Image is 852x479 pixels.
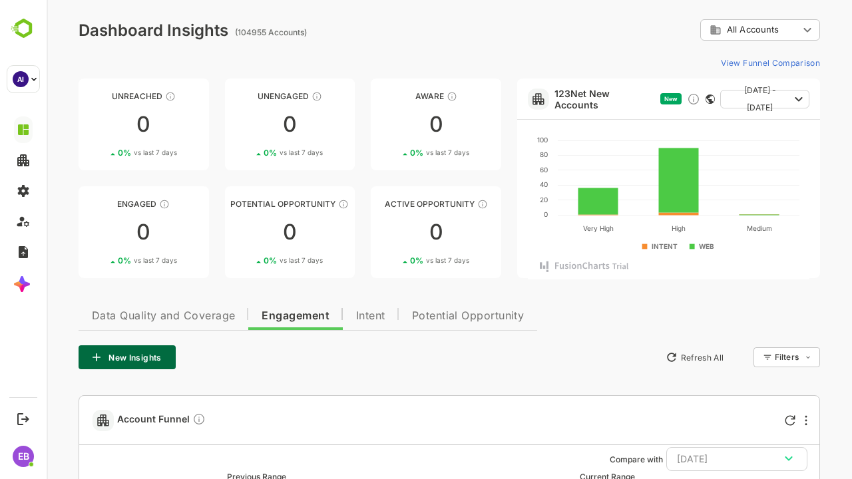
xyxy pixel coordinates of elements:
[363,255,423,265] div: 0 %
[493,196,501,204] text: 20
[493,150,501,158] text: 80
[625,224,639,233] text: High
[71,255,130,265] div: 0 %
[215,311,283,321] span: Engagement
[680,25,732,35] span: All Accounts
[32,21,182,40] div: Dashboard Insights
[654,17,773,43] div: All Accounts
[700,224,725,232] text: Medium
[738,415,749,426] div: Refresh
[178,79,309,170] a: UnengagedThese accounts have not shown enough engagement and need nurturing00%vs last 7 days
[217,255,276,265] div: 0 %
[292,199,302,210] div: These accounts are MQAs and can be passed on to Inside Sales
[178,199,309,209] div: Potential Opportunity
[324,199,455,209] div: Active Opportunity
[493,166,501,174] text: 60
[508,88,608,110] a: 123Net New Accounts
[493,180,501,188] text: 40
[32,186,162,278] a: EngagedThese accounts are warm, further nurturing would qualify them to MQAs00%vs last 7 days
[669,52,773,73] button: View Funnel Comparison
[379,255,423,265] span: vs last 7 days
[188,27,264,37] ag: (104955 Accounts)
[324,79,455,170] a: AwareThese accounts have just entered the buying cycle and need further nurturing00%vs last 7 days
[178,186,309,278] a: Potential OpportunityThese accounts are MQAs and can be passed on to Inside Sales00%vs last 7 days
[497,210,501,218] text: 0
[310,311,339,321] span: Intent
[324,91,455,101] div: Aware
[728,352,752,362] div: Filters
[71,148,130,158] div: 0 %
[563,454,616,464] ag: Compare with
[87,148,130,158] span: vs last 7 days
[684,82,743,116] span: [DATE] - [DATE]
[32,199,162,209] div: Engaged
[630,450,750,468] div: [DATE]
[178,91,309,101] div: Unengaged
[178,222,309,243] div: 0
[13,446,34,467] div: EB
[7,16,41,41] img: BambooboxLogoMark.f1c84d78b4c51b1a7b5f700c9845e183.svg
[324,222,455,243] div: 0
[233,255,276,265] span: vs last 7 days
[640,92,654,106] div: Discover new ICP-fit accounts showing engagement — via intent surges, anonymous website visits, L...
[32,91,162,101] div: Unreached
[217,148,276,158] div: 0 %
[613,347,683,368] button: Refresh All
[32,79,162,170] a: UnreachedThese accounts have not been engaged with for a defined time period00%vs last 7 days
[491,136,501,144] text: 100
[663,24,752,36] div: All Accounts
[400,91,411,102] div: These accounts have just entered the buying cycle and need further nurturing
[379,148,423,158] span: vs last 7 days
[14,410,32,428] button: Logout
[727,345,773,369] div: Filters
[32,222,162,243] div: 0
[265,91,276,102] div: These accounts have not shown enough engagement and need nurturing
[233,148,276,158] span: vs last 7 days
[45,311,188,321] span: Data Quality and Coverage
[146,412,159,428] div: Compare Funnel to any previous dates, and click on any plot in the current funnel to view the det...
[659,94,668,104] div: This card does not support filter and segments
[32,345,129,369] button: New Insights
[87,255,130,265] span: vs last 7 days
[365,311,478,321] span: Potential Opportunity
[32,114,162,135] div: 0
[71,412,159,428] span: Account Funnel
[620,447,761,471] button: [DATE]
[618,95,631,102] span: New
[363,148,423,158] div: 0 %
[431,199,441,210] div: These accounts have open opportunities which might be at any of the Sales Stages
[112,199,123,210] div: These accounts are warm, further nurturing would qualify them to MQAs
[178,114,309,135] div: 0
[674,90,763,108] button: [DATE] - [DATE]
[324,186,455,278] a: Active OpportunityThese accounts have open opportunities which might be at any of the Sales Stage...
[536,224,566,233] text: Very High
[324,114,455,135] div: 0
[758,415,761,426] div: More
[13,71,29,87] div: AI
[118,91,129,102] div: These accounts have not been engaged with for a defined time period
